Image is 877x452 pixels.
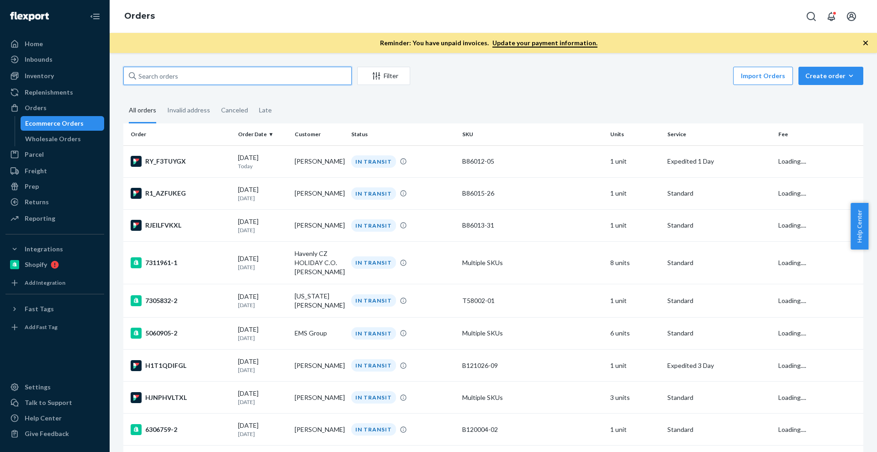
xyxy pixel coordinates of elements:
[775,350,863,382] td: Loading....
[25,245,63,254] div: Integrations
[291,414,348,446] td: [PERSON_NAME]
[607,284,663,317] td: 1 unit
[842,7,861,26] button: Open account menu
[607,382,663,414] td: 3 units
[607,177,663,209] td: 1 unit
[351,219,396,232] div: IN TRANSIT
[5,52,104,67] a: Inbounds
[5,195,104,209] a: Returns
[351,391,396,404] div: IN TRANSIT
[5,426,104,441] button: Give Feedback
[238,325,287,342] div: [DATE]
[5,242,104,256] button: Integrations
[664,123,775,145] th: Service
[667,393,771,402] p: Standard
[462,361,603,370] div: B121026-09
[131,424,231,435] div: 6306759-2
[291,177,348,209] td: [PERSON_NAME]
[459,317,607,349] td: Multiple SKUs
[798,67,863,85] button: Create order
[10,12,49,21] img: Flexport logo
[805,71,856,80] div: Create order
[123,123,234,145] th: Order
[351,423,396,436] div: IN TRANSIT
[607,350,663,382] td: 1 unit
[25,166,47,175] div: Freight
[667,189,771,198] p: Standard
[131,295,231,306] div: 7305832-2
[358,71,410,80] div: Filter
[775,145,863,177] td: Loading....
[291,209,348,241] td: [PERSON_NAME]
[822,7,840,26] button: Open notifications
[238,430,287,438] p: [DATE]
[5,37,104,51] a: Home
[5,411,104,425] a: Help Center
[295,130,344,138] div: Customer
[25,55,53,64] div: Inbounds
[5,320,104,335] a: Add Fast Tag
[775,123,863,145] th: Fee
[5,380,104,394] a: Settings
[25,279,65,287] div: Add Integration
[291,241,348,284] td: Havenly CZ HOLIDAY C.O. [PERSON_NAME]
[775,284,863,317] td: Loading....
[459,241,607,284] td: Multiple SKUs
[123,67,352,85] input: Search orders
[167,98,210,122] div: Invalid address
[238,421,287,438] div: [DATE]
[462,296,603,305] div: T58002-01
[25,414,62,423] div: Help Center
[238,389,287,406] div: [DATE]
[5,179,104,194] a: Prep
[667,329,771,338] p: Standard
[25,383,51,392] div: Settings
[462,221,603,230] div: B86013-31
[348,123,459,145] th: Status
[238,292,287,309] div: [DATE]
[238,185,287,202] div: [DATE]
[5,211,104,226] a: Reporting
[775,177,863,209] td: Loading....
[238,254,287,271] div: [DATE]
[851,203,868,250] button: Help Center
[131,328,231,339] div: 5060905-2
[5,276,104,290] a: Add Integration
[462,189,603,198] div: B86015-26
[492,39,597,48] a: Update your payment information.
[667,361,771,370] p: Expedited 3 Day
[775,414,863,446] td: Loading....
[775,382,863,414] td: Loading....
[25,71,54,80] div: Inventory
[238,162,287,170] p: Today
[25,197,49,207] div: Returns
[775,209,863,241] td: Loading....
[291,317,348,349] td: EMS Group
[25,134,81,144] div: Wholesale Orders
[291,145,348,177] td: [PERSON_NAME]
[25,304,54,314] div: Fast Tags
[357,67,410,85] button: Filter
[459,382,607,414] td: Multiple SKUs
[25,150,44,159] div: Parcel
[238,366,287,374] p: [DATE]
[25,214,55,223] div: Reporting
[351,155,396,168] div: IN TRANSIT
[131,156,231,167] div: RY_F3TUYGX
[21,132,105,146] a: Wholesale Orders
[351,187,396,200] div: IN TRANSIT
[667,157,771,166] p: Expedited 1 Day
[607,414,663,446] td: 1 unit
[291,350,348,382] td: [PERSON_NAME]
[238,226,287,234] p: [DATE]
[238,153,287,170] div: [DATE]
[238,301,287,309] p: [DATE]
[462,157,603,166] div: B86012-05
[351,256,396,269] div: IN TRANSIT
[86,7,104,26] button: Close Navigation
[25,103,47,112] div: Orders
[131,188,231,199] div: R1_AZFUKEG
[351,327,396,340] div: IN TRANSIT
[25,88,73,97] div: Replenishments
[221,98,248,122] div: Canceled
